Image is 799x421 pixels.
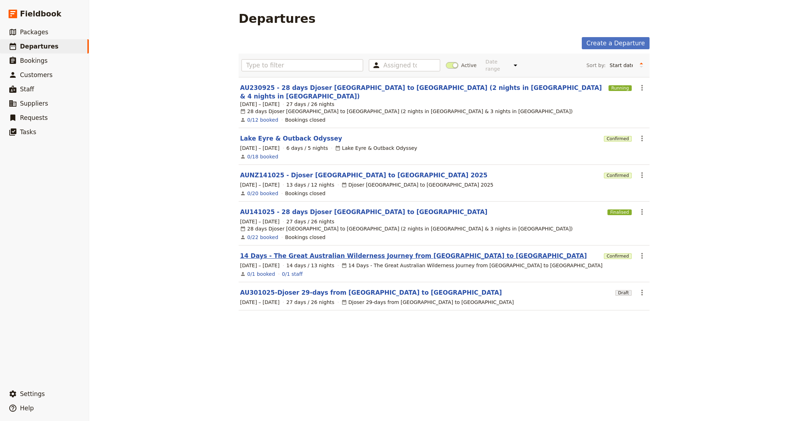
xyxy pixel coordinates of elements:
span: Staff [20,86,34,93]
span: Fieldbook [20,9,61,19]
div: Bookings closed [285,116,325,123]
span: 27 days / 26 nights [286,299,335,306]
a: Create a Departure [582,37,650,49]
a: Lake Eyre & Outback Odyssey [240,134,342,143]
span: Suppliers [20,100,48,107]
span: Tasks [20,128,36,136]
span: 6 days / 5 nights [286,144,328,152]
span: [DATE] – [DATE] [240,218,280,225]
span: Sort by: [586,62,606,69]
span: Confirmed [604,136,632,142]
div: 28 days Djoser [GEOGRAPHIC_DATA] to [GEOGRAPHIC_DATA] (2 nights in [GEOGRAPHIC_DATA] & 3 nights i... [240,108,573,115]
a: AUNZ141025 - Djoser [GEOGRAPHIC_DATA] to [GEOGRAPHIC_DATA] 2025 [240,171,488,179]
select: Sort by: [606,60,636,71]
span: Settings [20,390,45,397]
span: 27 days / 26 nights [286,101,335,108]
a: View the bookings for this departure [247,116,278,123]
span: 14 days / 13 nights [286,262,335,269]
span: [DATE] – [DATE] [240,181,280,188]
button: Actions [636,82,648,94]
div: Bookings closed [285,234,325,241]
span: Running [609,85,632,91]
div: Bookings closed [285,190,325,197]
span: Departures [20,43,58,50]
button: Actions [636,250,648,262]
button: Actions [636,286,648,299]
a: AU141025 - 28 days Djoser [GEOGRAPHIC_DATA] to [GEOGRAPHIC_DATA] [240,208,488,216]
span: Bookings [20,57,47,64]
button: Actions [636,169,648,181]
span: 13 days / 12 nights [286,181,335,188]
div: Djoser 29-days from [GEOGRAPHIC_DATA] to [GEOGRAPHIC_DATA] [341,299,514,306]
button: Change sort direction [636,60,647,71]
span: [DATE] – [DATE] [240,101,280,108]
h1: Departures [239,11,316,26]
span: [DATE] – [DATE] [240,299,280,306]
span: Draft [615,290,632,296]
button: Actions [636,206,648,218]
div: 28 days Djoser [GEOGRAPHIC_DATA] to [GEOGRAPHIC_DATA] (2 nights in [GEOGRAPHIC_DATA] & 3 nights i... [240,225,573,232]
a: View the bookings for this departure [247,234,278,241]
div: Djoser [GEOGRAPHIC_DATA] to [GEOGRAPHIC_DATA] 2025 [341,181,494,188]
a: View the bookings for this departure [247,270,275,278]
span: [DATE] – [DATE] [240,262,280,269]
span: Active [461,62,477,69]
span: Requests [20,114,48,121]
a: View the bookings for this departure [247,153,278,160]
span: Help [20,405,34,412]
input: Assigned to [383,61,417,70]
span: Confirmed [604,253,632,259]
span: 27 days / 26 nights [286,218,335,225]
span: Customers [20,71,52,78]
input: Type to filter [241,59,363,71]
span: Confirmed [604,173,632,178]
div: Lake Eyre & Outback Odyssey [335,144,417,152]
span: Finalised [607,209,632,215]
a: AU230925 - 28 days Djoser [GEOGRAPHIC_DATA] to [GEOGRAPHIC_DATA] (2 nights in [GEOGRAPHIC_DATA] &... [240,83,606,101]
a: View the bookings for this departure [247,190,278,197]
a: AU301025-Djoser 29-days from [GEOGRAPHIC_DATA] to [GEOGRAPHIC_DATA] [240,288,502,297]
button: Actions [636,132,648,144]
a: 14 Days - The Great Australian Wilderness Journey from [GEOGRAPHIC_DATA] to [GEOGRAPHIC_DATA] [240,252,587,260]
span: [DATE] – [DATE] [240,144,280,152]
a: 0/1 staff [282,270,302,278]
div: 14 Days - The Great Australian Wilderness Journey from [GEOGRAPHIC_DATA] to [GEOGRAPHIC_DATA] [341,262,603,269]
span: Packages [20,29,48,36]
